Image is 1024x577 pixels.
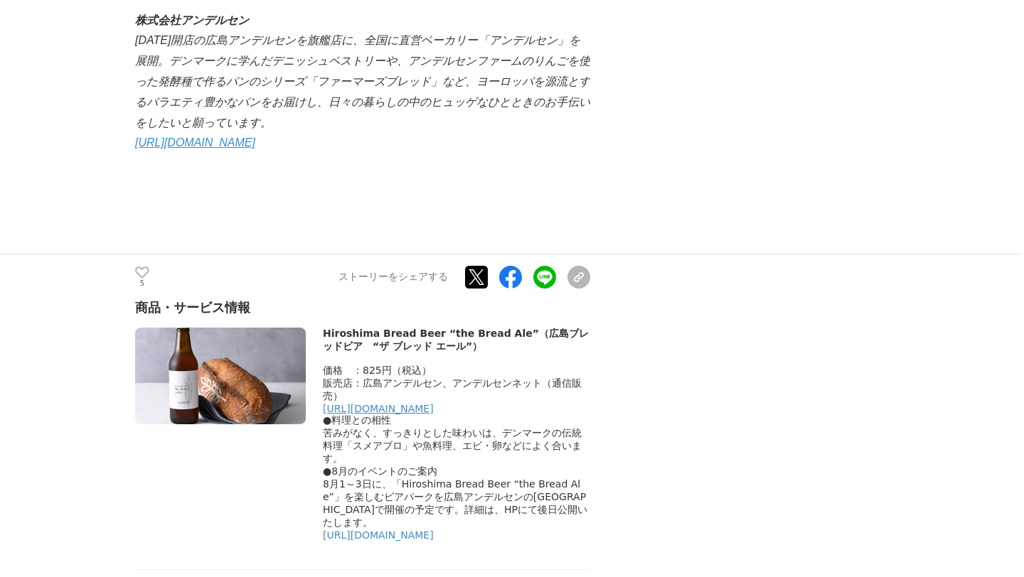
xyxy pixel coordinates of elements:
p: ストーリーをシェアする [338,271,448,284]
em: 株式会社アンデルセン [135,14,249,26]
a: [URL][DOMAIN_NAME] [135,136,255,149]
span: 苦みがなく、すっきりとした味わいは、デンマークの伝統料理「スメアブロ」や魚料理、エビ・卵などによく合います。 [323,427,582,464]
a: [URL][DOMAIN_NAME] [323,529,434,541]
span: ●料理との相性 [323,414,391,426]
div: Hiroshima Bread Beer “the Bread Ale”（広島ブレッドビア “ザ ブレッド エール”） [323,328,590,353]
p: 5 [135,280,149,287]
span: 販売店：広島アンデルセン、アンデルセンネット（通信販売） [323,377,582,401]
a: [URL][DOMAIN_NAME] [323,403,434,414]
div: 商品・サービス情報 [135,299,590,316]
span: ●8月のイベントのご案内 [323,465,437,477]
span: 価格 ：825円（税込） [323,365,432,376]
span: 8月1～3日に、「Hiroshima Bread Beer “the Bread Ale”」を楽しむビアパークを広島アンデルセンの[GEOGRAPHIC_DATA]で開催の予定です。詳細は、HP... [323,478,587,528]
em: [DATE]開店の広島アンデルセンを旗艦店に、全国に直営ベーカリー「アンデルセン」を展開。デンマークに学んだデニッシュペストリーや、アンデルセンファームのりんごを使った発酵種で作るパンのシリーズ... [135,34,590,128]
img: thumbnail_2c443640-555b-11f0-89fd-31960f08f70e.jpg [135,328,306,424]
